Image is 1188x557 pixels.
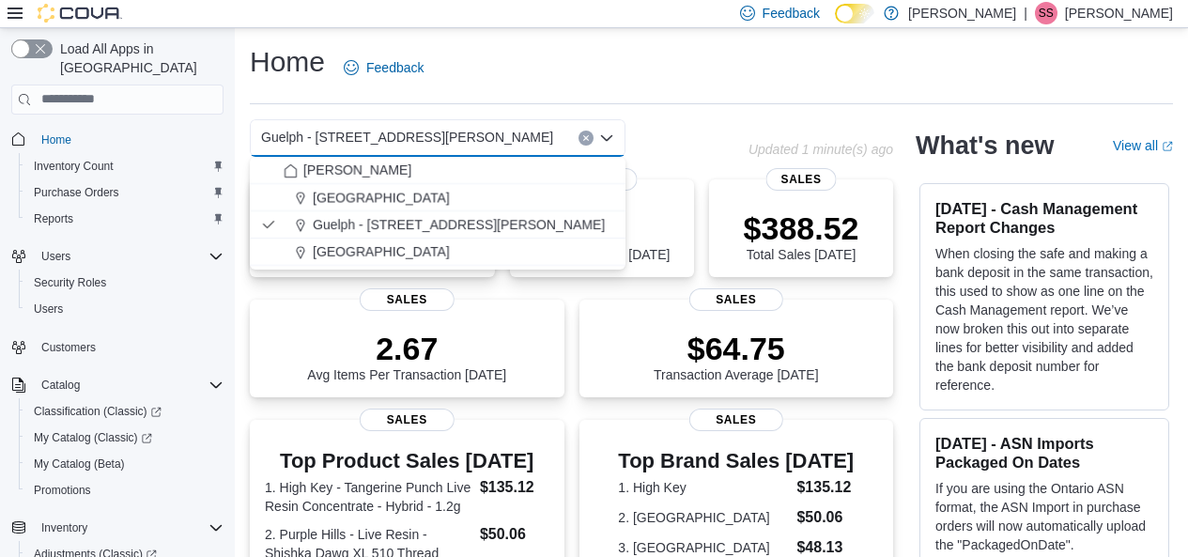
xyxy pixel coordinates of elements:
[41,340,96,355] span: Customers
[26,298,70,320] a: Users
[34,302,63,317] span: Users
[689,288,783,311] span: Sales
[796,506,854,529] dd: $50.06
[19,451,231,477] button: My Catalog (Beta)
[34,374,87,396] button: Catalog
[689,409,783,431] span: Sales
[26,479,99,502] a: Promotions
[599,131,614,146] button: Close list of options
[34,185,119,200] span: Purchase Orders
[935,479,1153,554] p: If you are using the Ontario ASN format, the ASN Import in purchase orders will now automatically...
[19,398,231,425] a: Classification (Classic)
[480,523,549,546] dd: $50.06
[250,43,325,81] h1: Home
[34,517,224,539] span: Inventory
[41,520,87,535] span: Inventory
[748,142,893,157] p: Updated 1 minute(s) ago
[4,243,231,270] button: Users
[26,208,81,230] a: Reports
[360,288,454,311] span: Sales
[835,4,874,23] input: Dark Mode
[744,209,859,262] div: Total Sales [DATE]
[19,206,231,232] button: Reports
[26,479,224,502] span: Promotions
[265,450,549,472] h3: Top Product Sales [DATE]
[935,199,1153,237] h3: [DATE] - Cash Management Report Changes
[366,58,424,77] span: Feedback
[34,517,95,539] button: Inventory
[250,157,625,266] div: Choose from the following options
[916,131,1054,161] h2: What's new
[26,400,224,423] span: Classification (Classic)
[265,478,472,516] dt: 1. High Key - Tangerine Punch Live Resin Concentrate - Hybrid - 1.2g
[34,159,114,174] span: Inventory Count
[908,2,1016,24] p: [PERSON_NAME]
[26,181,127,204] a: Purchase Orders
[26,208,224,230] span: Reports
[480,476,549,499] dd: $135.12
[34,336,103,359] a: Customers
[1039,2,1054,24] span: SS
[26,453,132,475] a: My Catalog (Beta)
[766,168,837,191] span: Sales
[19,153,231,179] button: Inventory Count
[34,483,91,498] span: Promotions
[250,239,625,266] button: [GEOGRAPHIC_DATA]
[26,426,160,449] a: My Catalog (Classic)
[34,129,79,151] a: Home
[935,434,1153,472] h3: [DATE] - ASN Imports Packaged On Dates
[19,179,231,206] button: Purchase Orders
[26,155,121,178] a: Inventory Count
[1113,138,1173,153] a: View allExternal link
[935,244,1153,395] p: When closing the safe and making a bank deposit in the same transaction, this used to show as one...
[250,211,625,239] button: Guelph - [STREET_ADDRESS][PERSON_NAME]
[4,372,231,398] button: Catalog
[26,181,224,204] span: Purchase Orders
[579,131,594,146] button: Clear input
[313,215,605,234] span: Guelph - [STREET_ADDRESS][PERSON_NAME]
[34,275,106,290] span: Security Roles
[1035,2,1057,24] div: Samuel Somos
[19,296,231,322] button: Users
[835,23,836,24] span: Dark Mode
[618,508,789,527] dt: 2. [GEOGRAPHIC_DATA]
[26,298,224,320] span: Users
[303,161,411,179] span: [PERSON_NAME]
[261,126,553,148] span: Guelph - [STREET_ADDRESS][PERSON_NAME]
[4,126,231,153] button: Home
[26,400,169,423] a: Classification (Classic)
[313,242,450,261] span: [GEOGRAPHIC_DATA]
[1162,141,1173,152] svg: External link
[336,49,431,86] a: Feedback
[26,155,224,178] span: Inventory Count
[34,456,125,472] span: My Catalog (Beta)
[796,476,854,499] dd: $135.12
[38,4,122,23] img: Cova
[34,211,73,226] span: Reports
[41,249,70,264] span: Users
[26,453,224,475] span: My Catalog (Beta)
[307,330,506,367] p: 2.67
[34,404,162,419] span: Classification (Classic)
[53,39,224,77] span: Load All Apps in [GEOGRAPHIC_DATA]
[19,270,231,296] button: Security Roles
[34,128,224,151] span: Home
[34,245,224,268] span: Users
[26,426,224,449] span: My Catalog (Classic)
[1065,2,1173,24] p: [PERSON_NAME]
[4,515,231,541] button: Inventory
[34,335,224,359] span: Customers
[618,478,789,497] dt: 1. High Key
[360,409,454,431] span: Sales
[41,132,71,147] span: Home
[763,4,820,23] span: Feedback
[744,209,859,247] p: $388.52
[654,330,819,382] div: Transaction Average [DATE]
[4,333,231,361] button: Customers
[307,330,506,382] div: Avg Items Per Transaction [DATE]
[250,157,625,184] button: [PERSON_NAME]
[654,330,819,367] p: $64.75
[26,271,114,294] a: Security Roles
[313,188,450,207] span: [GEOGRAPHIC_DATA]
[250,184,625,211] button: [GEOGRAPHIC_DATA]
